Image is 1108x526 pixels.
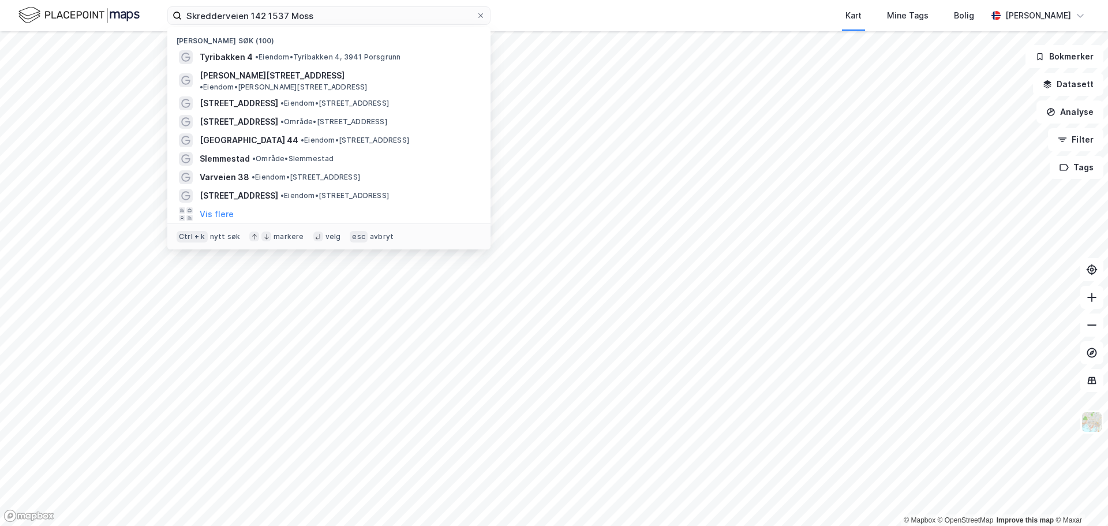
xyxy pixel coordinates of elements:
span: Tyribakken 4 [200,50,253,64]
button: Datasett [1033,73,1103,96]
div: Kart [845,9,862,23]
span: [STREET_ADDRESS] [200,96,278,110]
img: Z [1081,411,1103,433]
div: velg [325,232,341,241]
div: avbryt [370,232,394,241]
button: Bokmerker [1025,45,1103,68]
button: Analyse [1036,100,1103,124]
span: Slemmestad [200,152,250,166]
a: OpenStreetMap [938,516,994,524]
iframe: Chat Widget [1050,471,1108,526]
span: Eiendom • Tyribakken 4, 3941 Porsgrunn [255,53,400,62]
span: • [255,53,259,61]
div: Mine Tags [887,9,929,23]
span: Område • [STREET_ADDRESS] [280,117,387,126]
span: Eiendom • [STREET_ADDRESS] [301,136,409,145]
span: Varveien 38 [200,170,249,184]
span: [STREET_ADDRESS] [200,115,278,129]
span: • [252,173,255,181]
span: Eiendom • [STREET_ADDRESS] [280,191,389,200]
span: • [280,191,284,200]
button: Vis flere [200,207,234,221]
span: • [280,99,284,107]
input: Søk på adresse, matrikkel, gårdeiere, leietakere eller personer [182,7,476,24]
img: logo.f888ab2527a4732fd821a326f86c7f29.svg [18,5,140,25]
span: Område • Slemmestad [252,154,334,163]
button: Filter [1048,128,1103,151]
div: [PERSON_NAME] søk (100) [167,27,491,48]
div: Ctrl + k [177,231,208,243]
span: Eiendom • [PERSON_NAME][STREET_ADDRESS] [200,83,368,92]
span: [STREET_ADDRESS] [200,189,278,203]
span: • [301,136,304,144]
div: esc [350,231,368,243]
span: [GEOGRAPHIC_DATA] 44 [200,133,298,147]
span: Eiendom • [STREET_ADDRESS] [280,99,389,108]
div: [PERSON_NAME] [1005,9,1071,23]
div: Bolig [954,9,974,23]
button: Tags [1050,156,1103,179]
span: • [252,154,256,163]
div: markere [274,232,304,241]
span: • [280,117,284,126]
a: Mapbox homepage [3,509,54,523]
a: Mapbox [904,516,935,524]
a: Improve this map [997,516,1054,524]
span: • [200,83,203,91]
div: nytt søk [210,232,241,241]
span: [PERSON_NAME][STREET_ADDRESS] [200,69,345,83]
span: Eiendom • [STREET_ADDRESS] [252,173,360,182]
